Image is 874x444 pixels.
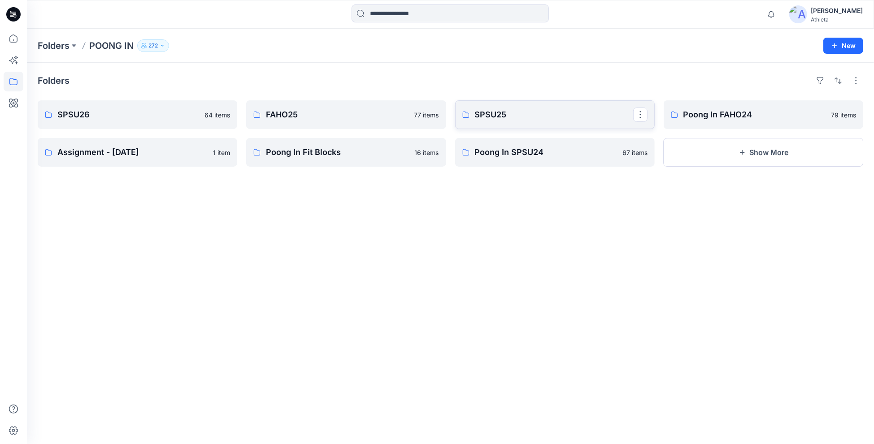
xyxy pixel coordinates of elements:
[266,108,409,121] p: FAHO25
[38,100,237,129] a: SPSU2664 items
[455,100,655,129] a: SPSU25
[38,39,70,52] a: Folders
[664,138,863,167] button: Show More
[204,110,230,120] p: 64 items
[475,108,633,121] p: SPSU25
[246,100,446,129] a: FAHO2577 items
[89,39,134,52] p: POONG IN
[415,148,439,157] p: 16 items
[414,110,439,120] p: 77 items
[148,41,158,51] p: 272
[38,138,237,167] a: Assignment - [DATE]1 item
[266,146,409,159] p: Poong In Fit Blocks
[664,100,863,129] a: Poong In FAHO2479 items
[38,75,70,86] h4: Folders
[789,5,807,23] img: avatar
[455,138,655,167] a: Poong In SPSU2467 items
[683,108,826,121] p: Poong In FAHO24
[811,5,863,16] div: [PERSON_NAME]
[246,138,446,167] a: Poong In Fit Blocks16 items
[622,148,648,157] p: 67 items
[811,16,863,23] div: Athleta
[57,146,208,159] p: Assignment - [DATE]
[823,38,863,54] button: New
[213,148,230,157] p: 1 item
[57,108,199,121] p: SPSU26
[475,146,617,159] p: Poong In SPSU24
[137,39,169,52] button: 272
[831,110,856,120] p: 79 items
